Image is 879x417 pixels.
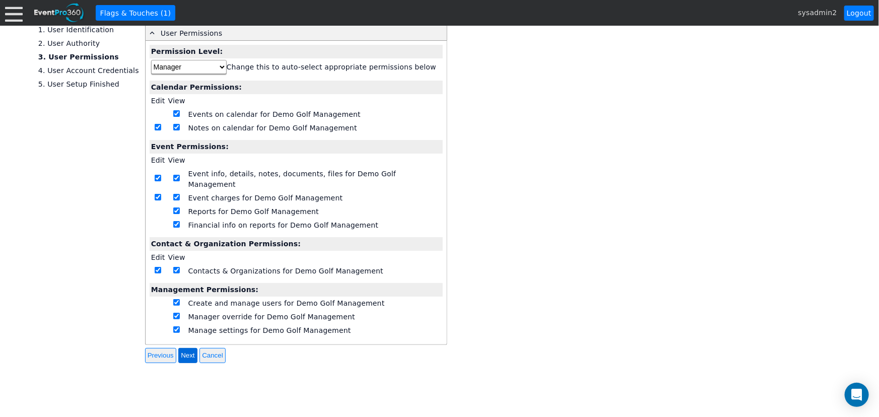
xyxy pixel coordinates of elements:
[187,121,443,135] td: Notes on calendar for Demo Golf Management
[167,94,187,108] td: View
[33,2,85,24] img: EventPro360
[98,8,173,18] span: Flags & Touches (1)
[187,219,443,232] td: Financial info on reports for Demo Golf Management
[151,47,223,55] b: Permission Level:
[148,27,445,38] div: User Permissions
[151,286,259,294] b: Management Permissions:
[167,154,187,167] td: View
[178,348,197,363] input: Next
[187,205,443,219] td: Reports for Demo Golf Management
[150,154,167,167] td: Edit
[38,66,139,75] span: 4. User Account Credentials
[38,26,114,34] span: 1. User Identification
[167,251,187,264] td: View
[151,143,229,151] b: Event Permissions:
[151,240,301,248] b: Contact & Organization Permissions:
[187,324,443,337] td: Manage settings for Demo Golf Management
[151,83,242,91] b: Calendar Permissions:
[150,58,443,76] td: Change this to auto-select appropriate permissions below
[150,94,167,108] td: Edit
[38,80,119,88] span: 5. User Setup Finished
[845,383,869,407] div: Open Intercom Messenger
[145,348,176,363] input: Previous
[161,29,222,37] span: User Permissions
[187,108,443,121] td: Events on calendar for Demo Golf Management
[38,39,100,47] span: 2. User Authority
[187,167,443,191] td: Event info, details, notes, documents, files for Demo Golf Management
[187,297,443,310] td: Create and manage users for Demo Golf Management
[150,251,167,264] td: Edit
[187,191,443,205] td: Event charges for Demo Golf Management
[199,348,226,363] input: Cancel
[844,6,874,21] a: Logout
[5,4,23,22] div: Menu: Click or 'Crtl+M' to toggle menu open/close
[38,53,119,61] span: 3. User Permissions
[187,310,443,324] td: Manager override for Demo Golf Management
[798,9,837,17] span: sysadmin2
[187,264,443,278] td: Contacts & Organizations for Demo Golf Management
